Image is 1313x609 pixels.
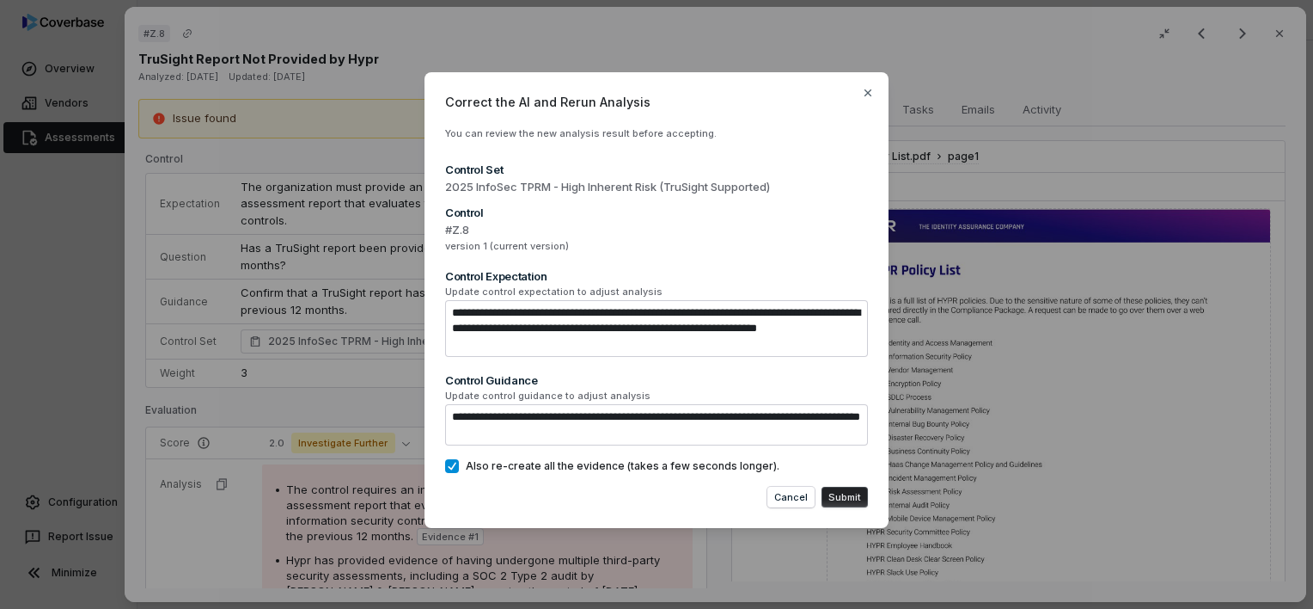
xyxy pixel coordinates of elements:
[445,127,717,139] span: You can review the new analysis result before accepting.
[445,240,868,253] span: version 1 (current version)
[445,222,868,239] span: #Z.8
[445,162,868,177] div: Control Set
[445,93,868,111] span: Correct the AI and Rerun Analysis
[445,390,868,403] span: Update control guidance to adjust analysis
[445,179,868,196] span: 2025 InfoSec TPRM - High Inherent Risk (TruSight Supported)
[767,487,815,507] button: Cancel
[466,459,779,473] span: Also re-create all the evidence (takes a few seconds longer).
[445,372,868,388] div: Control Guidance
[445,268,868,284] div: Control Expectation
[445,286,868,298] span: Update control expectation to adjust analysis
[821,487,868,507] button: Submit
[445,205,868,220] div: Control
[445,459,459,473] button: Also re-create all the evidence (takes a few seconds longer).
